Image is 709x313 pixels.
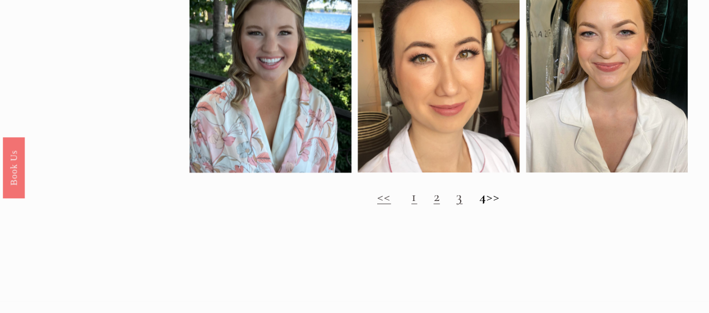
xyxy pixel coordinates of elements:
a: 3 [456,187,462,204]
a: 2 [433,187,439,204]
strong: 4 [479,187,486,204]
a: Book Us [3,137,25,198]
a: 1 [411,187,417,204]
h2: >> [189,188,688,204]
a: << [377,187,391,204]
